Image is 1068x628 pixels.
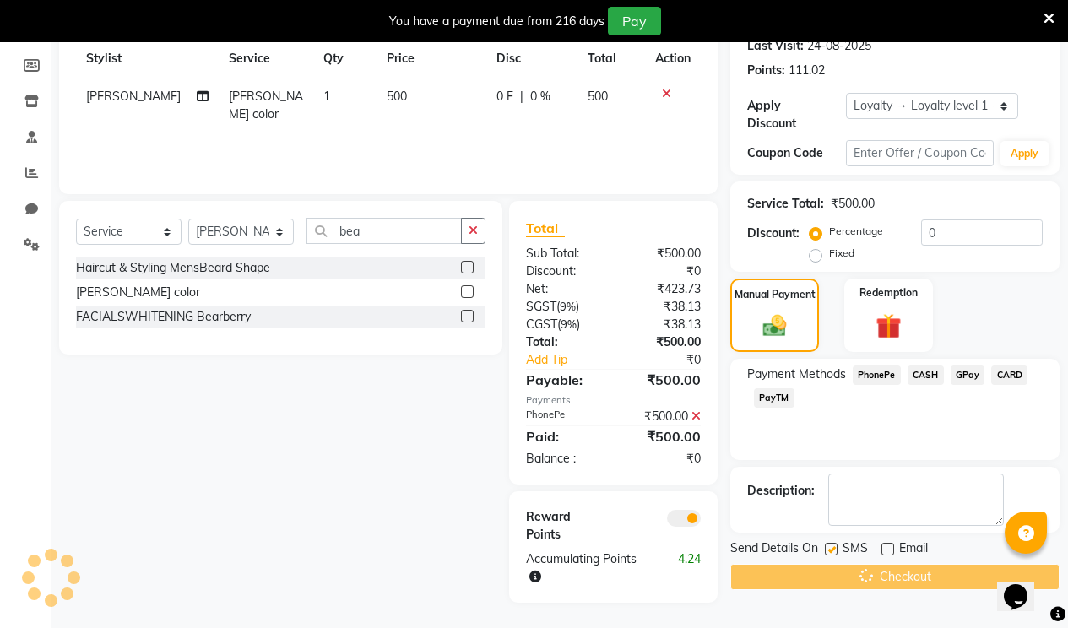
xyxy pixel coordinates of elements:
[859,285,918,300] label: Redemption
[613,298,713,316] div: ₹38.13
[76,259,270,277] div: Haircut & Styling MensBeard Shape
[513,316,614,333] div: ( )
[613,263,713,280] div: ₹0
[747,97,846,133] div: Apply Discount
[997,560,1051,611] iframe: chat widget
[513,280,614,298] div: Net:
[377,40,486,78] th: Price
[853,365,901,385] span: PhonePe
[313,40,377,78] th: Qty
[561,317,577,331] span: 9%
[76,308,251,326] div: FACIALSWHITENING Bearberry
[513,370,614,390] div: Payable:
[735,287,816,302] label: Manual Payment
[526,393,701,408] div: Payments
[86,89,181,104] span: [PERSON_NAME]
[76,40,219,78] th: Stylist
[387,89,407,104] span: 500
[829,246,854,261] label: Fixed
[486,40,577,78] th: Disc
[908,365,944,385] span: CASH
[829,224,883,239] label: Percentage
[530,88,550,106] span: 0 %
[513,245,614,263] div: Sub Total:
[613,426,713,447] div: ₹500.00
[747,62,785,79] div: Points:
[613,280,713,298] div: ₹423.73
[229,89,303,122] span: [PERSON_NAME] color
[323,89,330,104] span: 1
[747,482,815,500] div: Description:
[513,351,630,369] a: Add Tip
[306,218,462,244] input: Search or Scan
[747,195,824,213] div: Service Total:
[526,317,557,332] span: CGST
[520,88,523,106] span: |
[613,408,713,425] div: ₹500.00
[951,365,985,385] span: GPay
[513,426,614,447] div: Paid:
[496,88,513,106] span: 0 F
[789,62,825,79] div: 111.02
[588,89,608,104] span: 500
[747,365,846,383] span: Payment Methods
[756,312,794,339] img: _cash.svg
[613,450,713,468] div: ₹0
[613,316,713,333] div: ₹38.13
[868,311,909,342] img: _gift.svg
[613,370,713,390] div: ₹500.00
[389,13,604,30] div: You have a payment due from 216 days
[730,539,818,560] span: Send Details On
[608,7,661,35] button: Pay
[76,284,200,301] div: [PERSON_NAME] color
[526,219,565,237] span: Total
[1000,141,1049,166] button: Apply
[747,225,800,242] div: Discount:
[513,508,614,544] div: Reward Points
[831,195,875,213] div: ₹500.00
[560,300,576,313] span: 9%
[577,40,645,78] th: Total
[747,144,846,162] div: Coupon Code
[219,40,313,78] th: Service
[513,263,614,280] div: Discount:
[513,550,664,586] div: Accumulating Points
[645,40,701,78] th: Action
[899,539,928,560] span: Email
[513,450,614,468] div: Balance :
[843,539,868,560] span: SMS
[991,365,1027,385] span: CARD
[754,388,794,408] span: PayTM
[513,408,614,425] div: PhonePe
[526,299,556,314] span: SGST
[613,245,713,263] div: ₹500.00
[513,333,614,351] div: Total:
[807,37,871,55] div: 24-08-2025
[630,351,713,369] div: ₹0
[664,550,713,586] div: 4.24
[846,140,994,166] input: Enter Offer / Coupon Code
[513,298,614,316] div: ( )
[613,333,713,351] div: ₹500.00
[747,37,804,55] div: Last Visit:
